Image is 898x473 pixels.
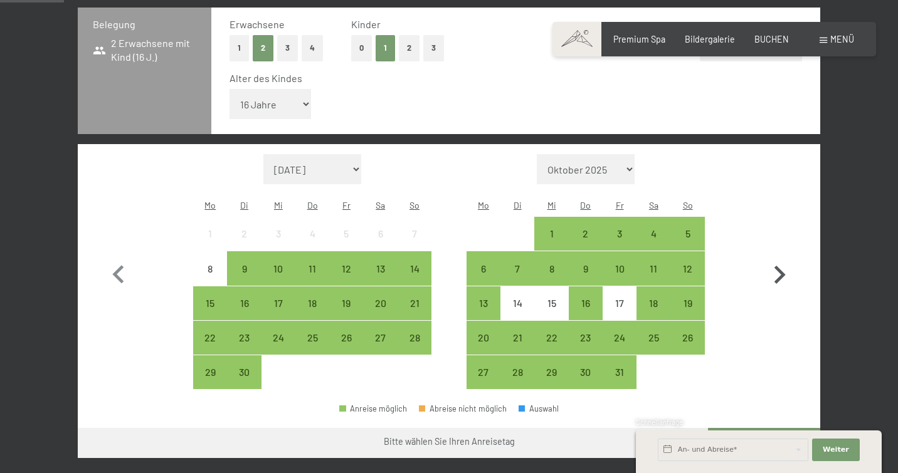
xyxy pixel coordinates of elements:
[671,251,705,285] div: Sun Oct 12 2025
[672,298,704,330] div: 19
[194,367,226,398] div: 29
[228,264,260,295] div: 9
[297,229,328,260] div: 4
[500,321,534,355] div: Anreise möglich
[500,286,534,320] div: Tue Oct 14 2025
[672,264,704,295] div: 12
[376,35,395,61] button: 1
[351,18,381,30] span: Kinder
[227,286,261,320] div: Anreise möglich
[329,321,363,355] div: Anreise möglich
[399,229,430,260] div: 7
[384,435,515,448] div: Bitte wählen Sie Ihren Anreisetag
[468,298,499,330] div: 13
[302,35,323,61] button: 4
[685,34,735,44] a: Bildergalerie
[536,298,567,330] div: 15
[228,367,260,398] div: 30
[329,321,363,355] div: Fri Sep 26 2025
[672,333,704,364] div: 26
[637,321,670,355] div: Sat Oct 25 2025
[638,229,669,260] div: 4
[616,200,624,211] abbr: Freitag
[423,35,444,61] button: 3
[261,321,295,355] div: Anreise möglich
[365,229,396,260] div: 6
[365,264,396,295] div: 13
[500,355,534,389] div: Tue Oct 28 2025
[671,217,705,251] div: Sun Oct 05 2025
[193,251,227,285] div: Mon Sep 08 2025
[534,321,568,355] div: Wed Oct 22 2025
[339,405,407,413] div: Anreise möglich
[253,35,273,61] button: 2
[569,217,603,251] div: Thu Oct 02 2025
[603,217,637,251] div: Anreise möglich
[536,367,567,398] div: 29
[227,355,261,389] div: Anreise möglich
[467,355,500,389] div: Mon Oct 27 2025
[193,355,227,389] div: Mon Sep 29 2025
[534,286,568,320] div: Wed Oct 15 2025
[227,321,261,355] div: Anreise möglich
[100,154,137,390] button: Vorheriger Monat
[295,217,329,251] div: Thu Sep 04 2025
[519,405,559,413] div: Auswahl
[534,217,568,251] div: Wed Oct 01 2025
[604,229,635,260] div: 3
[500,321,534,355] div: Tue Oct 21 2025
[398,321,431,355] div: Sun Sep 28 2025
[230,71,792,85] div: Alter des Kindes
[502,367,533,398] div: 28
[330,333,362,364] div: 26
[376,200,385,211] abbr: Samstag
[295,251,329,285] div: Thu Sep 11 2025
[227,321,261,355] div: Tue Sep 23 2025
[227,251,261,285] div: Tue Sep 09 2025
[263,264,294,295] div: 10
[637,286,670,320] div: Sat Oct 18 2025
[467,321,500,355] div: Anreise möglich
[637,217,670,251] div: Anreise möglich
[193,217,227,251] div: Anreise nicht möglich
[637,251,670,285] div: Sat Oct 11 2025
[603,286,637,320] div: Anreise nicht möglich
[261,251,295,285] div: Wed Sep 10 2025
[502,298,533,330] div: 14
[604,264,635,295] div: 10
[261,217,295,251] div: Anreise nicht möglich
[754,34,789,44] span: BUCHEN
[830,34,854,44] span: Menü
[569,286,603,320] div: Thu Oct 16 2025
[467,355,500,389] div: Anreise möglich
[604,367,635,398] div: 31
[649,200,658,211] abbr: Samstag
[636,418,683,426] span: Schnellanfrage
[329,251,363,285] div: Fri Sep 12 2025
[399,333,430,364] div: 28
[329,251,363,285] div: Anreise möglich
[261,217,295,251] div: Wed Sep 03 2025
[468,367,499,398] div: 27
[398,321,431,355] div: Anreise möglich
[228,298,260,330] div: 16
[500,286,534,320] div: Anreise nicht möglich
[672,229,704,260] div: 5
[637,217,670,251] div: Sat Oct 04 2025
[297,298,328,330] div: 18
[193,217,227,251] div: Mon Sep 01 2025
[193,286,227,320] div: Mon Sep 15 2025
[230,35,249,61] button: 1
[227,251,261,285] div: Anreise möglich
[398,217,431,251] div: Sun Sep 07 2025
[671,321,705,355] div: Anreise möglich
[603,286,637,320] div: Fri Oct 17 2025
[364,286,398,320] div: Sat Sep 20 2025
[228,229,260,260] div: 2
[399,298,430,330] div: 21
[603,321,637,355] div: Fri Oct 24 2025
[502,264,533,295] div: 7
[261,251,295,285] div: Anreise möglich
[603,355,637,389] div: Fri Oct 31 2025
[638,264,669,295] div: 11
